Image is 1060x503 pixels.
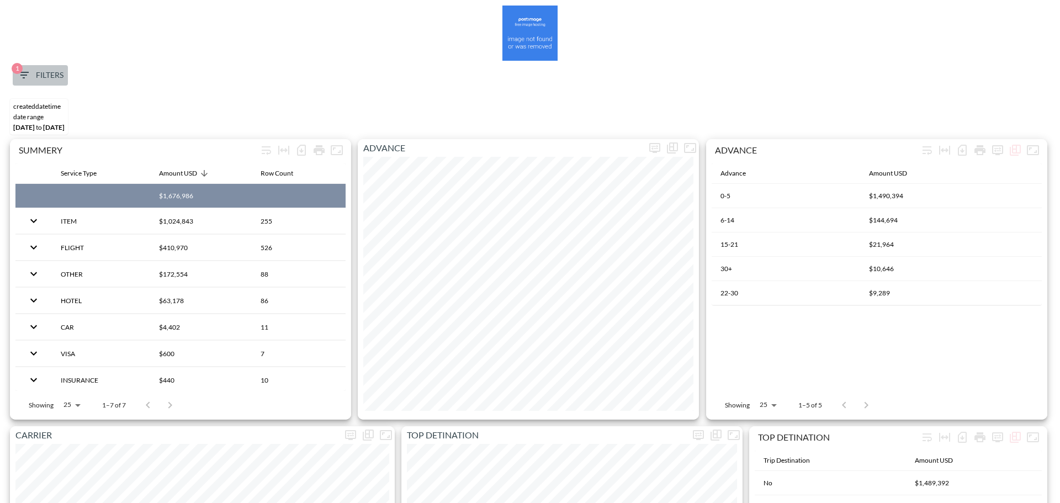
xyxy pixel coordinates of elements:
span: Display settings [690,426,707,444]
th: $440 [150,367,252,393]
div: Show chart as table [1006,428,1024,446]
button: more [690,426,707,444]
span: Filters [17,68,63,82]
button: more [989,428,1006,446]
p: ADVANCE [358,141,646,155]
button: more [342,426,359,444]
th: 88 [252,261,346,287]
span: Display settings [646,139,664,157]
div: Trip Destination [764,454,810,467]
th: ITEM [52,208,150,234]
div: Number of rows selected for download: 5 [953,141,971,159]
span: Advance [720,167,760,180]
th: $63,178 [150,288,252,314]
button: expand row [24,344,43,363]
div: Service Type [61,167,97,180]
div: 25 [754,398,781,412]
span: [DATE] [DATE] [13,123,65,131]
th: $1,024,843 [150,208,252,234]
th: 0-5 [712,184,860,208]
button: Fullscreen [328,141,346,159]
div: Show chart as table [359,426,377,444]
div: ADVANCE [715,145,918,155]
div: CREATEDDATETIME [13,102,65,110]
p: Showing [725,400,750,410]
span: Row Count [261,167,308,180]
div: Print [971,141,989,159]
button: more [989,141,1006,159]
div: Amount USD [915,454,953,467]
div: Wrap text [918,141,936,159]
button: Fullscreen [1024,428,1042,446]
button: expand row [24,317,43,336]
th: 6-14 [712,208,860,232]
span: 1 [12,63,23,74]
div: Print [971,428,989,446]
th: $21,964 [860,232,1042,257]
th: 30+ [712,257,860,281]
span: Display settings [342,426,359,444]
button: Fullscreen [1024,141,1042,159]
span: Amount USD [869,167,921,180]
th: $172,554 [150,261,252,287]
p: 1–5 of 5 [798,400,822,410]
th: VISA [52,341,150,367]
button: more [646,139,664,157]
th: 22-30 [712,281,860,305]
div: Number of rows selected for download: 7 [293,141,310,159]
th: OTHER [52,261,150,287]
th: $4,402 [150,314,252,340]
button: Fullscreen [377,426,395,444]
button: expand row [24,264,43,283]
div: Wrap text [257,141,275,159]
div: Amount USD [159,167,197,180]
th: $600 [150,341,252,367]
div: Advance [720,167,746,180]
div: Show chart as table [707,426,725,444]
th: $9,289 [860,281,1042,305]
th: 86 [252,288,346,314]
div: Toggle table layout between fixed and auto (default: auto) [936,428,953,446]
p: CARRIER [10,428,342,442]
button: 1Filters [13,65,68,86]
div: Toggle table layout between fixed and auto (default: auto) [936,141,953,159]
th: 15-21 [712,232,860,257]
th: 526 [252,235,346,261]
th: $1,676,986 [150,184,252,208]
div: DATE RANGE [13,113,65,121]
th: 255 [252,208,346,234]
th: $1,490,394 [860,184,1042,208]
div: TOP DETINATION [758,432,918,442]
span: to [36,123,42,131]
th: $410,970 [150,235,252,261]
span: Service Type [61,167,111,180]
button: expand row [24,370,43,389]
div: Toggle table layout between fixed and auto (default: auto) [275,141,293,159]
th: FLIGHT [52,235,150,261]
span: Display settings [989,141,1006,159]
span: Amount USD [915,454,967,467]
div: Print [310,141,328,159]
img: amsalem-2.png [502,6,558,61]
th: HOTEL [52,288,150,314]
th: 7 [252,341,346,367]
th: INSURANCE [52,367,150,393]
th: 10 [252,367,346,393]
p: Showing [29,400,54,410]
button: expand row [24,291,43,310]
p: 1–7 of 7 [102,400,126,410]
th: $1,489,392 [906,471,1042,495]
span: Display settings [989,428,1006,446]
th: No [755,471,906,495]
div: Show chart as table [664,139,681,157]
th: $144,694 [860,208,1042,232]
th: $10,646 [860,257,1042,281]
div: Row Count [261,167,293,180]
th: 11 [252,314,346,340]
div: SUMMERY [19,145,257,155]
button: expand row [24,238,43,257]
span: Trip Destination [764,454,824,467]
div: Number of rows selected for download: 76 [953,428,971,446]
div: Wrap text [918,428,936,446]
span: Amount USD [159,167,211,180]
